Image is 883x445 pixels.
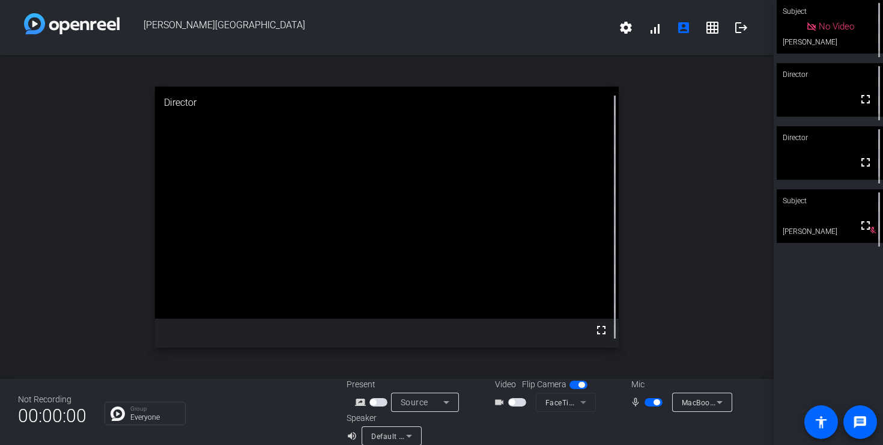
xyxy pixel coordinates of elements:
[853,415,867,429] mat-icon: message
[594,323,608,337] mat-icon: fullscreen
[18,393,86,406] div: Not Recording
[858,218,873,233] mat-icon: fullscreen
[495,378,516,391] span: Video
[777,63,883,86] div: Director
[858,155,873,170] mat-icon: fullscreen
[155,87,619,119] div: Director
[777,126,883,149] div: Director
[18,401,86,431] span: 00:00:00
[347,378,467,391] div: Present
[777,189,883,212] div: Subject
[347,429,361,443] mat-icon: volume_up
[630,395,645,410] mat-icon: mic_none
[522,378,566,391] span: Flip Camera
[130,414,179,421] p: Everyone
[619,378,739,391] div: Mic
[640,13,669,42] button: signal_cellular_alt
[619,20,633,35] mat-icon: settings
[705,20,720,35] mat-icon: grid_on
[120,13,611,42] span: [PERSON_NAME][GEOGRAPHIC_DATA]
[371,431,514,441] span: Default - MacBook Air Speakers (Built-in)
[347,412,419,425] div: Speaker
[858,92,873,106] mat-icon: fullscreen
[355,395,369,410] mat-icon: screen_share_outline
[401,397,428,407] span: Source
[130,406,179,412] p: Group
[676,20,691,35] mat-icon: account_box
[819,21,854,32] span: No Video
[682,397,802,407] span: MacBook Air Microphone (Built-in)
[24,13,120,34] img: white-gradient.svg
[814,415,828,429] mat-icon: accessibility
[111,407,125,421] img: Chat Icon
[734,20,748,35] mat-icon: logout
[494,395,508,410] mat-icon: videocam_outline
